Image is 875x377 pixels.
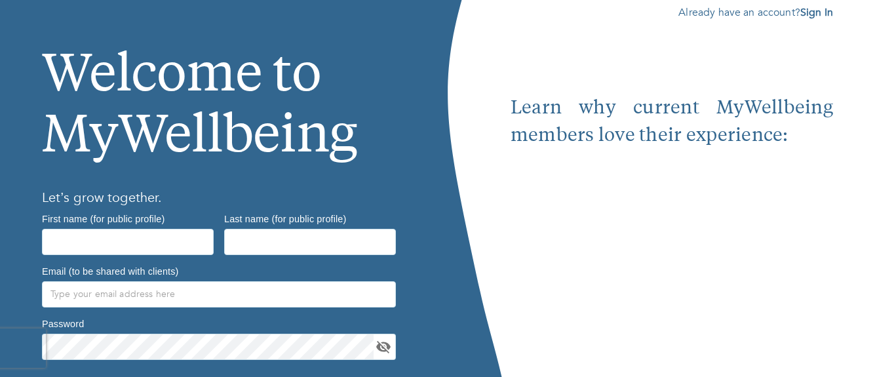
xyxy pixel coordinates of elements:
[42,319,84,328] label: Password
[42,281,396,308] input: Type your email address here
[800,5,833,20] a: Sign In
[42,214,165,223] label: First name (for public profile)
[511,95,833,150] p: Learn why current MyWellbeing members love their experience:
[42,5,396,169] h1: Welcome to MyWellbeing
[374,337,393,357] button: toggle password visibility
[42,188,396,208] h6: Let’s grow together.
[224,214,346,223] label: Last name (for public profile)
[42,266,178,275] label: Email (to be shared with clients)
[511,5,833,20] p: Already have an account?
